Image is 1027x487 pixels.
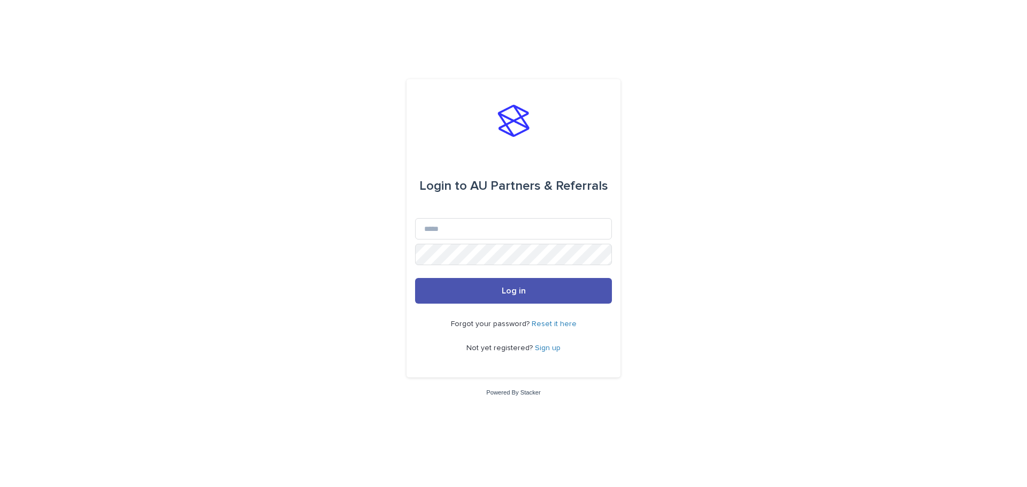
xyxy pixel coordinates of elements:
span: Login to [419,180,467,192]
span: Not yet registered? [466,344,535,352]
img: stacker-logo-s-only.png [497,105,530,137]
span: Forgot your password? [451,320,532,328]
a: Powered By Stacker [486,389,540,396]
a: Sign up [535,344,561,352]
div: AU Partners & Referrals [419,171,608,201]
span: Log in [502,287,526,295]
a: Reset it here [532,320,577,328]
button: Log in [415,278,612,304]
